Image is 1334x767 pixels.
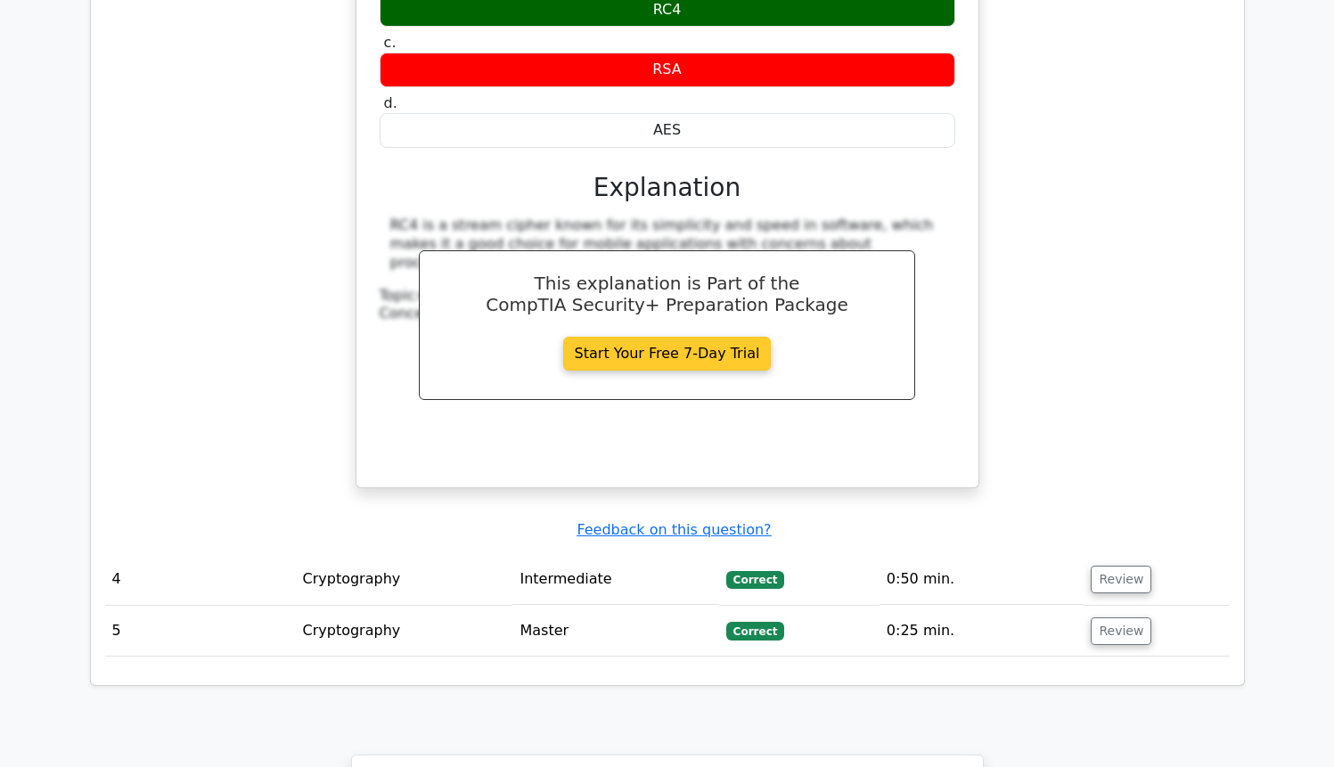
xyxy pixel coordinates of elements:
span: Correct [726,622,784,640]
div: Topic: [380,287,955,306]
span: d. [384,94,397,111]
a: Start Your Free 7-Day Trial [563,337,772,371]
h3: Explanation [390,173,945,203]
button: Review [1091,617,1151,645]
div: RC4 is a stream cipher known for its simplicity and speed in software, which makes it a good choi... [390,216,945,272]
span: c. [384,34,397,51]
div: Concept: [380,305,955,323]
td: Cryptography [296,606,513,657]
td: 5 [105,606,296,657]
a: Feedback on this question? [577,521,771,538]
td: 4 [105,554,296,605]
span: Correct [726,571,784,589]
td: 0:50 min. [880,554,1084,605]
button: Review [1091,566,1151,593]
td: Master [512,606,718,657]
td: 0:25 min. [880,606,1084,657]
div: RSA [380,53,955,87]
td: Cryptography [296,554,513,605]
td: Intermediate [512,554,718,605]
div: AES [380,113,955,148]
